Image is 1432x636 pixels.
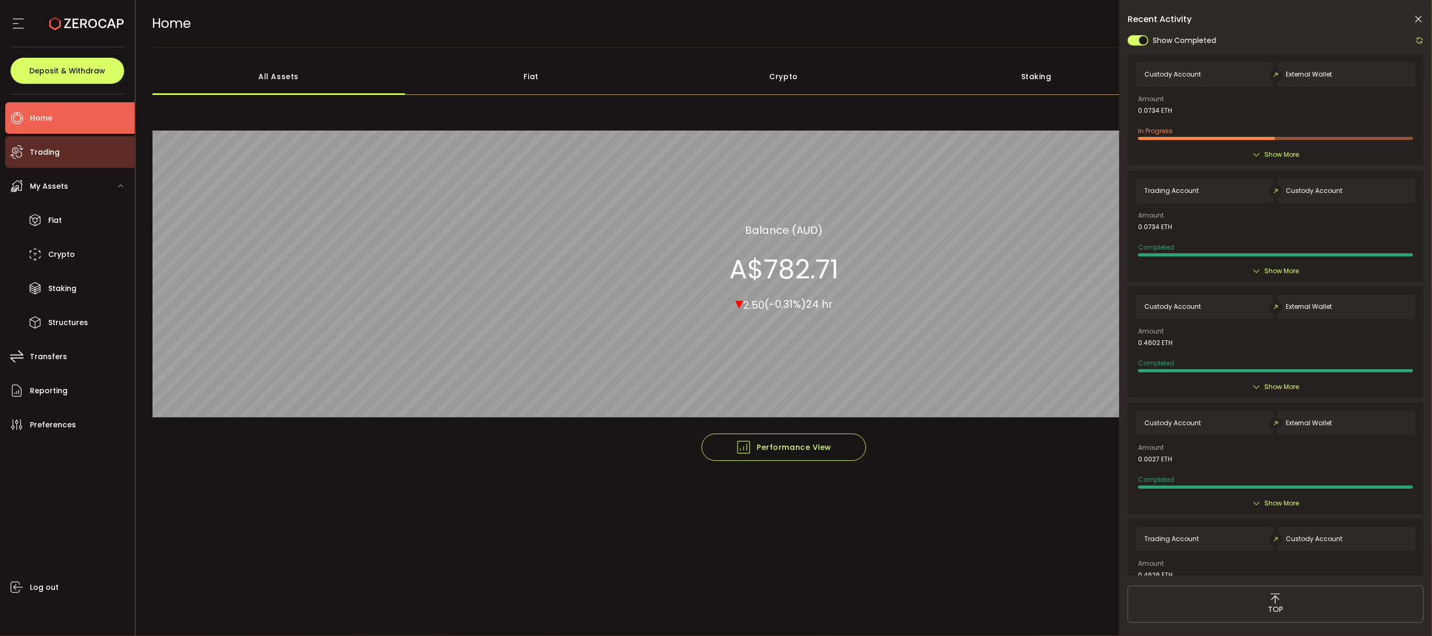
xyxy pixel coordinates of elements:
span: Show More [1264,382,1299,392]
span: Show More [1264,149,1299,160]
span: Staking [48,281,76,296]
span: External Wallet [1286,71,1332,78]
section: A$782.71 [729,254,838,285]
span: Show Completed [1153,35,1216,46]
span: 0.0734 ETH [1138,223,1172,231]
span: Completed [1138,359,1174,368]
div: All Assets [152,58,405,95]
span: In Progress [1138,126,1173,135]
span: External Wallet [1286,419,1332,427]
span: Amount [1138,328,1164,335]
div: Fiat [405,58,658,95]
span: Preferences [30,417,76,433]
span: TOP [1268,604,1283,615]
span: Show More [1264,498,1299,509]
span: My Assets [30,179,68,194]
span: Trading [30,145,60,160]
span: Transfers [30,349,67,364]
span: Fiat [48,213,62,228]
span: Structures [48,315,88,330]
section: Balance (AUD) [745,222,823,238]
span: Log out [30,580,59,595]
div: Staking [910,58,1163,95]
span: 0.0734 ETH [1138,107,1172,114]
span: Amount [1138,96,1164,102]
span: External Wallet [1286,303,1332,310]
span: Home [30,111,52,126]
span: ▾ [735,292,743,315]
span: 0.0027 ETH [1138,456,1172,463]
span: 0.4626 ETH [1138,572,1173,579]
span: Custody Account [1286,187,1342,195]
span: Custody Account [1144,303,1201,310]
span: 2.50 [743,298,764,312]
iframe: Chat Widget [1380,586,1432,636]
span: Completed [1138,243,1174,252]
span: Amount [1138,445,1164,451]
span: Amount [1138,560,1164,567]
span: (-0.31%) [764,297,806,312]
button: Deposit & Withdraw [10,58,124,84]
span: Completed [1138,475,1174,484]
span: Show More [1264,266,1299,276]
span: Custody Account [1144,71,1201,78]
span: Custody Account [1144,419,1201,427]
span: Trading Account [1144,187,1199,195]
span: Performance View [736,439,832,455]
span: Trading Account [1144,535,1199,543]
span: 24 hr [806,297,833,312]
span: Deposit & Withdraw [29,67,105,74]
div: Crypto [658,58,910,95]
span: Recent Activity [1128,15,1191,24]
span: 0.4602 ETH [1138,339,1173,347]
span: Crypto [48,247,75,262]
button: Performance View [702,434,866,461]
span: Reporting [30,383,68,398]
span: Amount [1138,212,1164,219]
span: Home [152,14,191,33]
span: Custody Account [1286,535,1342,543]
